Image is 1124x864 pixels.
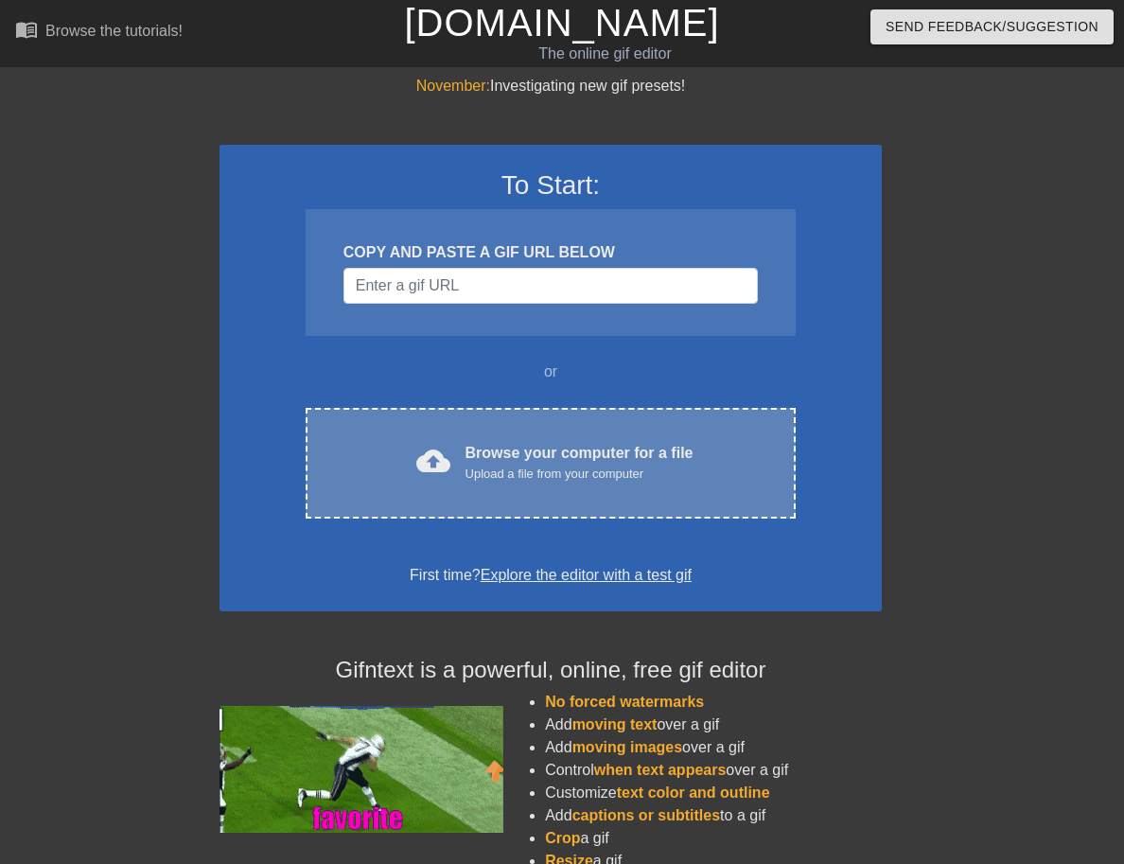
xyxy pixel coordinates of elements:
[220,75,882,97] div: Investigating new gif presets!
[404,2,719,44] a: [DOMAIN_NAME]
[416,78,490,94] span: November:
[220,706,503,833] img: football_small.gif
[572,739,682,755] span: moving images
[15,18,38,41] span: menu_book
[545,694,704,710] span: No forced watermarks
[220,657,882,684] h4: Gifntext is a powerful, online, free gif editor
[545,736,882,759] li: Add over a gif
[244,169,857,202] h3: To Start:
[572,716,658,732] span: moving text
[545,827,882,850] li: a gif
[545,830,580,846] span: Crop
[545,714,882,736] li: Add over a gif
[870,9,1114,44] button: Send Feedback/Suggestion
[481,567,692,583] a: Explore the editor with a test gif
[244,564,857,587] div: First time?
[465,442,694,484] div: Browse your computer for a file
[343,241,758,264] div: COPY AND PASTE A GIF URL BELOW
[545,804,882,827] li: Add to a gif
[343,268,758,304] input: Username
[572,807,720,823] span: captions or subtitles
[384,43,826,65] div: The online gif editor
[15,18,183,47] a: Browse the tutorials!
[269,361,833,383] div: or
[465,465,694,484] div: Upload a file from your computer
[416,444,450,478] span: cloud_upload
[594,762,727,778] span: when text appears
[617,785,770,801] span: text color and outline
[545,759,882,782] li: Control over a gif
[886,15,1098,39] span: Send Feedback/Suggestion
[45,23,183,39] div: Browse the tutorials!
[545,782,882,804] li: Customize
